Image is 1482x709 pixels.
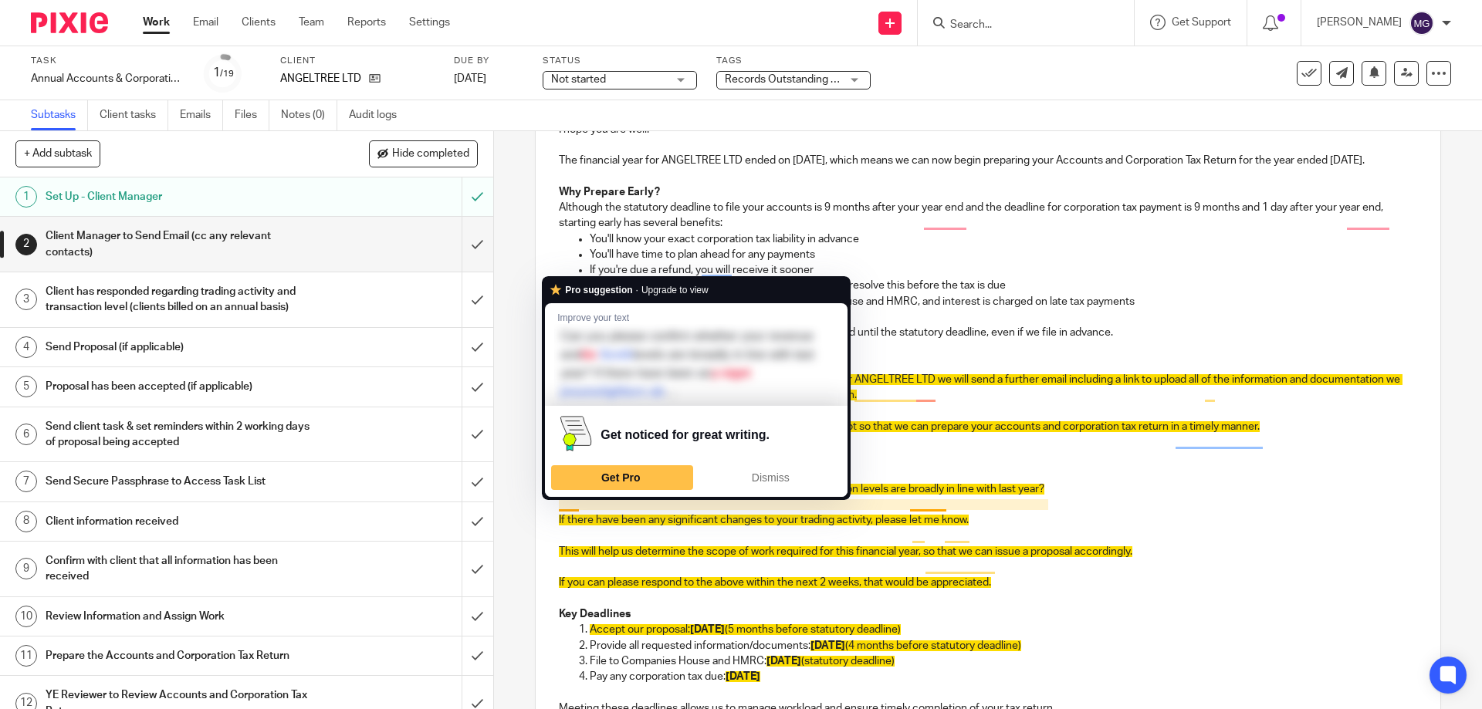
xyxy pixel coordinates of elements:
[725,74,845,85] span: Records Outstanding + 1
[347,15,386,30] a: Reports
[559,325,1416,340] p: Please note, any corporation tax due does not need to be paid until the statutory deadline, even ...
[31,55,185,67] label: Task
[46,644,313,667] h1: Prepare the Accounts and Corporation Tax Return
[590,231,1416,247] p: You'll know your exact corporation tax liability in advance
[180,100,223,130] a: Emails
[559,515,969,525] span: If there have been any significant changes to your trading activity, please let me know.
[810,640,845,651] span: [DATE]
[15,289,37,310] div: 3
[280,71,361,86] p: ANGELTREE LTD
[690,624,725,635] span: [DATE]
[454,55,523,67] label: Due by
[590,294,1416,309] p: Late submissions incur penalties from Companies House and HMRC, and interest is charged on late t...
[392,148,469,160] span: Hide completed
[590,653,1416,669] p: File to Companies House and HMRC:
[100,100,168,130] a: Client tasks
[15,471,37,492] div: 7
[31,12,108,33] img: Pixie
[220,69,234,78] small: /19
[46,415,313,454] h1: Send client task & set reminders within 2 working days of proposal being accepted
[15,234,37,255] div: 2
[31,71,185,86] div: Annual Accounts & Corporation Tax Return - [DATE]
[1317,15,1402,30] p: [PERSON_NAME]
[280,55,435,67] label: Client
[454,73,486,84] span: [DATE]
[725,624,901,635] span: (5 months before statutory deadline)
[235,100,269,130] a: Files
[46,510,313,533] h1: Client information received
[766,656,801,667] span: [DATE]
[551,74,606,85] span: Not started
[369,140,478,167] button: Hide completed
[46,605,313,628] h1: Review Information and Assign Work
[559,187,660,198] strong: Why Prepare Early?
[543,55,697,67] label: Status
[15,186,37,208] div: 1
[590,262,1416,278] p: If you're due a refund, you will receive it sooner
[46,375,313,398] h1: Proposal has been accepted (if applicable)
[590,278,1416,293] p: If you've overdrawn from the company, there's time to resolve this before the tax is due
[15,140,100,167] button: + Add subtask
[15,606,37,627] div: 10
[590,247,1416,262] p: You'll have time to plan ahead for any payments
[242,15,276,30] a: Clients
[559,153,1416,168] p: The financial year for ANGELTREE LTD ended on [DATE], which means we can now begin preparing your...
[46,225,313,264] h1: Client Manager to Send Email (cc any relevant contacts)
[726,671,760,682] span: [DATE]
[46,185,313,208] h1: Set Up - Client Manager
[15,558,37,579] div: 9
[31,100,88,130] a: Subtasks
[559,609,631,620] strong: Key Deadlines
[31,71,185,86] div: Annual Accounts &amp; Corporation Tax Return - July 31, 2025
[15,376,37,397] div: 5
[46,470,313,493] h1: Send Secure Passphrase to Access Task List
[559,546,1132,557] span: This will help us determine the scope of work required for this financial year, so that we can is...
[193,15,218,30] a: Email
[46,336,313,359] h1: Send Proposal (if applicable)
[1409,11,1434,35] img: svg%3E
[559,200,1416,231] p: Although the statutory deadline to file your accounts is 9 months after your year end and the dea...
[15,511,37,532] div: 8
[349,100,408,130] a: Audit logs
[299,15,324,30] a: Team
[559,374,1402,400] span: Once we have reviewed the information we hold internally for ANGELTREE LTD we will send a further...
[559,577,991,588] span: If you can please respond to the above within the next 2 weeks, that would be appreciated.
[590,638,1416,653] p: Provide all requested information/documents:
[559,421,1260,432] span: Please complete these tasks as soon as possible upon receipt so that we can prepare your accounts...
[949,19,1088,32] input: Search
[590,624,690,635] span: Accept our proposal:
[1172,17,1231,28] span: Get Support
[213,64,234,82] div: 1
[143,15,170,30] a: Work
[46,549,313,589] h1: Confirm with client that all information has been received
[15,336,37,358] div: 4
[590,669,1416,684] p: Pay any corporation tax due:
[15,645,37,667] div: 11
[801,656,895,667] span: (statutory deadline)
[15,424,37,445] div: 6
[409,15,450,30] a: Settings
[281,100,337,130] a: Notes (0)
[845,640,1021,651] span: (4 months before statutory deadline)
[716,55,871,67] label: Tags
[46,280,313,319] h1: Client has responded regarding trading activity and transaction level (clients billed on an annua...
